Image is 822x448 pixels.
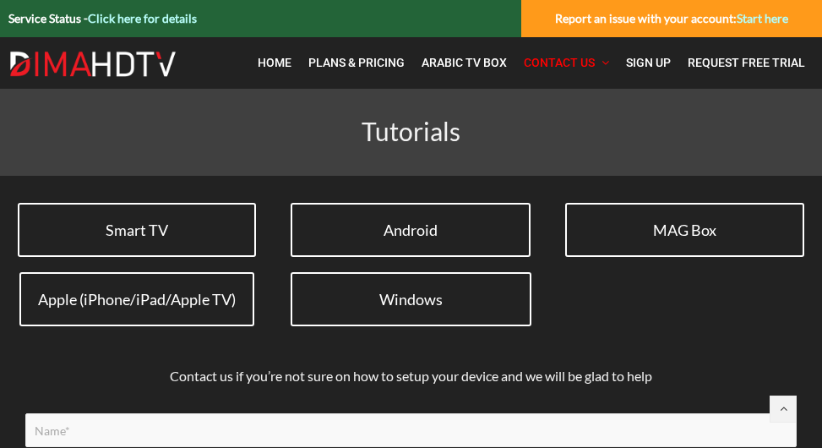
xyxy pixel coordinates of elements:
[515,46,618,80] a: Contact Us
[379,290,443,309] span: Windows
[8,51,177,78] img: Dima HDTV
[291,272,531,326] a: Windows
[422,56,507,69] span: Arabic TV Box
[626,56,671,69] span: Sign Up
[18,203,256,257] a: Smart TV
[300,46,413,80] a: Plans & Pricing
[88,11,197,25] a: Click here for details
[618,46,679,80] a: Sign Up
[737,11,788,25] a: Start here
[688,56,805,69] span: Request Free Trial
[679,46,814,80] a: Request Free Trial
[308,56,405,69] span: Plans & Pricing
[524,56,595,69] span: Contact Us
[384,221,438,239] span: Android
[8,11,197,25] strong: Service Status -
[555,11,788,25] strong: Report an issue with your account:
[258,56,291,69] span: Home
[291,203,531,257] a: Android
[249,46,300,80] a: Home
[25,413,797,447] input: Name*
[38,290,236,309] span: Apple (iPhone/iPad/Apple TV)
[565,203,804,257] a: MAG Box
[413,46,515,80] a: Arabic TV Box
[362,116,460,146] span: Tutorials
[106,221,168,239] span: Smart TV
[653,221,716,239] span: MAG Box
[170,368,652,384] span: Contact us if you’re not sure on how to setup your device and we will be glad to help
[19,272,254,326] a: Apple (iPhone/iPad/Apple TV)
[770,396,797,423] a: Back to top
